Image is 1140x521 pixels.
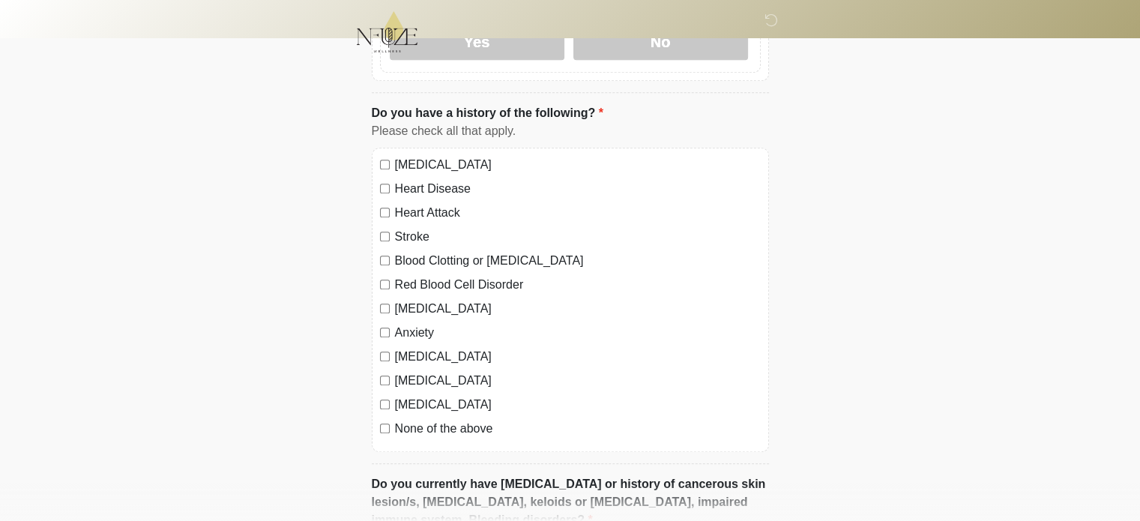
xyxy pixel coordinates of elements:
[380,256,390,265] input: Blood Clotting or [MEDICAL_DATA]
[380,328,390,337] input: Anxiety
[380,208,390,217] input: Heart Attack
[380,184,390,193] input: Heart Disease
[395,372,761,390] label: [MEDICAL_DATA]
[380,352,390,361] input: [MEDICAL_DATA]
[395,252,761,270] label: Blood Clotting or [MEDICAL_DATA]
[395,324,761,342] label: Anxiety
[357,11,418,52] img: NFuze Wellness Logo
[395,276,761,294] label: Red Blood Cell Disorder
[380,304,390,313] input: [MEDICAL_DATA]
[380,424,390,433] input: None of the above
[395,396,761,414] label: [MEDICAL_DATA]
[395,300,761,318] label: [MEDICAL_DATA]
[380,400,390,409] input: [MEDICAL_DATA]
[395,348,761,366] label: [MEDICAL_DATA]
[380,160,390,169] input: [MEDICAL_DATA]
[395,156,761,174] label: [MEDICAL_DATA]
[395,420,761,438] label: None of the above
[372,104,603,122] label: Do you have a history of the following?
[395,228,761,246] label: Stroke
[380,376,390,385] input: [MEDICAL_DATA]
[380,232,390,241] input: Stroke
[395,204,761,222] label: Heart Attack
[395,180,761,198] label: Heart Disease
[380,280,390,289] input: Red Blood Cell Disorder
[372,122,769,140] div: Please check all that apply.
